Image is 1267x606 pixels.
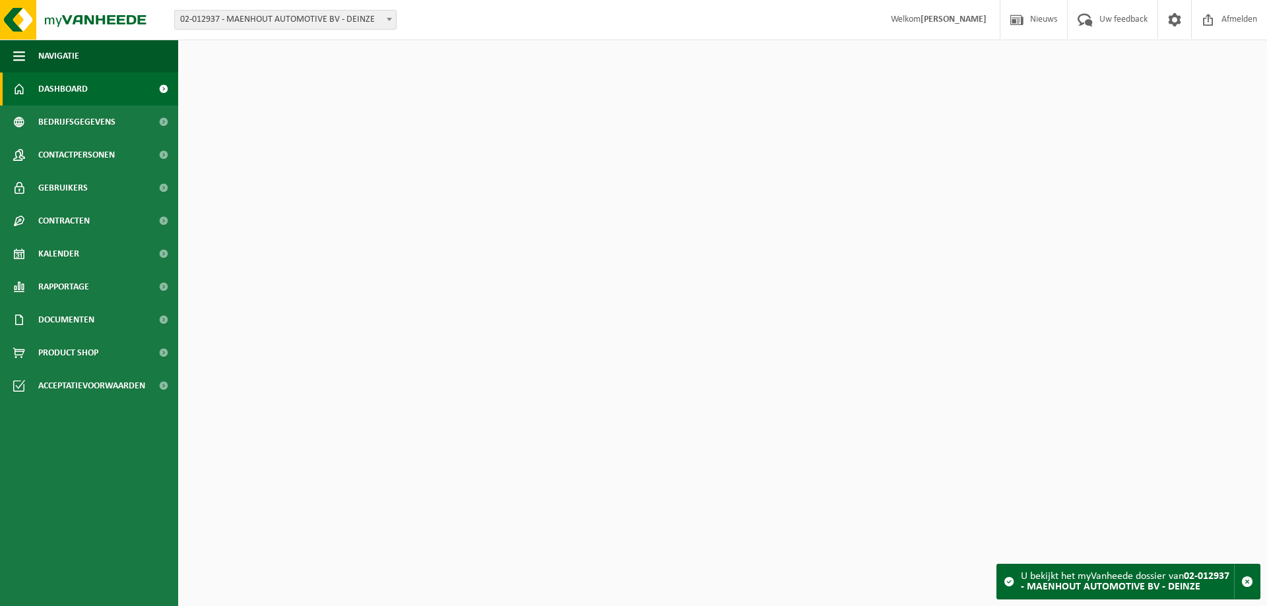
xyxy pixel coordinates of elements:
span: Contactpersonen [38,138,115,171]
span: Documenten [38,303,94,336]
span: 02-012937 - MAENHOUT AUTOMOTIVE BV - DEINZE [175,11,396,29]
span: Product Shop [38,336,98,369]
span: Dashboard [38,73,88,106]
span: Bedrijfsgegevens [38,106,115,138]
span: Navigatie [38,40,79,73]
iframe: chat widget [7,577,220,606]
span: Contracten [38,204,90,237]
strong: 02-012937 - MAENHOUT AUTOMOTIVE BV - DEINZE [1021,571,1229,592]
div: U bekijkt het myVanheede dossier van [1021,564,1234,599]
span: Rapportage [38,270,89,303]
span: 02-012937 - MAENHOUT AUTOMOTIVE BV - DEINZE [174,10,397,30]
strong: [PERSON_NAME] [921,15,987,24]
span: Kalender [38,237,79,270]
span: Acceptatievoorwaarden [38,369,145,402]
span: Gebruikers [38,171,88,204]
